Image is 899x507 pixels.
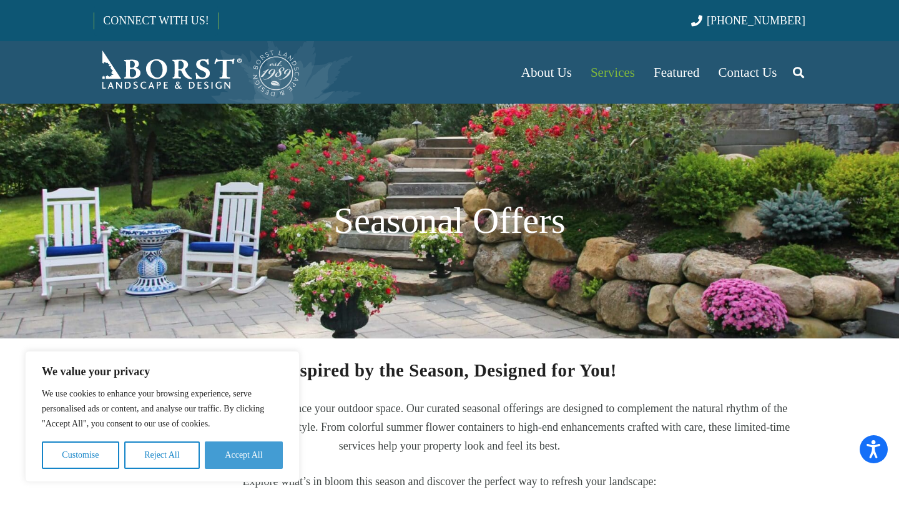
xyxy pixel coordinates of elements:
a: Services [581,41,644,104]
p: We use cookies to enhance your browsing experience, serve personalised ads or content, and analys... [42,386,283,431]
span: Featured [654,65,699,80]
button: Accept All [205,441,283,469]
a: CONNECT WITH US! [94,6,217,36]
div: We value your privacy [25,351,300,482]
span: Inspired by the Season, Designed for You! [282,360,617,380]
span: Services [591,65,635,80]
p: Each season brings a new way to experience your outdoor space. Our curated seasonal offerings are... [94,399,805,455]
a: Contact Us [709,41,787,104]
a: [PHONE_NUMBER] [691,14,805,27]
button: Customise [42,441,119,469]
a: Featured [644,41,709,104]
span: Contact Us [719,65,777,80]
a: About Us [512,41,581,104]
a: Borst-Logo [94,47,301,97]
p: Explore what’s in bloom this season and discover the perfect way to refresh your landscape: [94,472,805,491]
span: About Us [521,65,572,80]
span: [PHONE_NUMBER] [707,14,805,27]
span: Seasonal Offers [334,200,566,241]
button: Reject All [124,441,200,469]
p: We value your privacy [42,364,283,379]
a: Search [786,57,811,88]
